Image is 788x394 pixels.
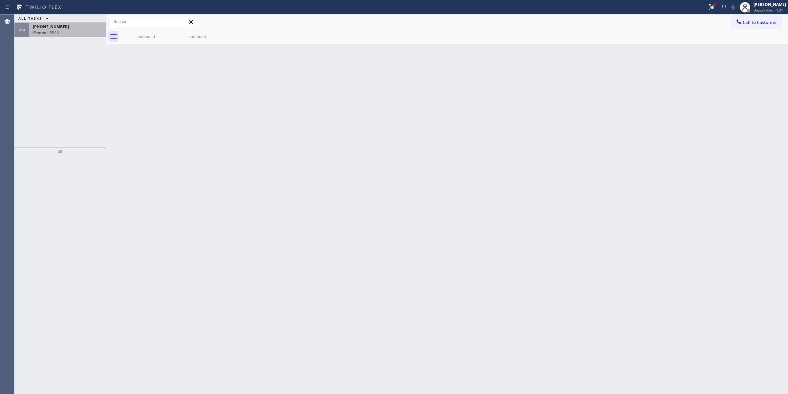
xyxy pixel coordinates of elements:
[33,30,59,34] span: Wrap up | 00:13
[18,16,42,21] span: ALL TASKS
[731,16,781,29] button: Call to Customer
[14,14,55,22] button: ALL TASKS
[109,16,197,27] input: Search
[729,3,738,12] button: Mute
[754,2,786,7] div: [PERSON_NAME]
[743,19,777,25] span: Call to Customer
[754,8,783,12] span: Unavailable | 1:21
[121,34,171,39] div: outbound
[33,24,69,30] span: [PHONE_NUMBER]
[172,34,222,39] div: outbound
